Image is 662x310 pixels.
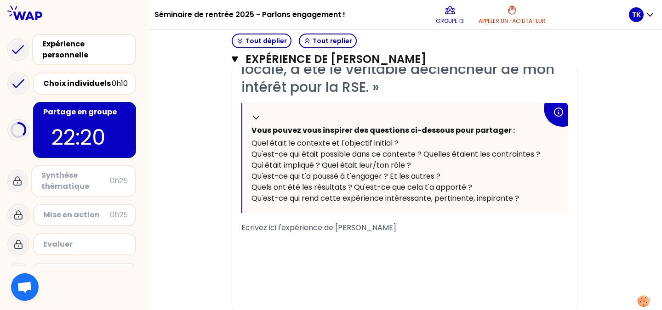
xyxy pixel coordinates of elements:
div: Ouvrir le chat [11,273,39,301]
p: Groupe 13 [436,17,464,25]
span: Qu'est-ce qui t'a poussé à t'engager ? Et les autres ? [251,171,440,181]
div: Partage en groupe [43,107,128,118]
span: Qu'est-ce qui rend cette expérience intéressante, pertinente, inspirante ? [251,193,519,203]
span: Qu'est-ce qui était possible dans ce contexte ? Quelles étaient les contraintes ? [251,149,540,159]
div: Choix individuels [43,78,112,89]
div: 0h25 [110,209,128,220]
button: Appeler un facilitateur [475,1,549,28]
p: Appeler un facilitateur [479,17,546,25]
div: Expérience personnelle [42,39,128,61]
button: Expérience de [PERSON_NAME] [232,52,577,67]
span: Quels ont été les résultats ? Qu'est-ce que cela t'a apporté ? [251,182,472,192]
div: Mise en action [43,209,110,220]
div: 0h25 [110,175,128,186]
span: Vous pouvez vous inspirer des questions ci-dessous pour partager : [251,125,515,135]
div: 0h10 [112,78,128,89]
button: Groupe 13 [432,1,468,28]
button: Tout replier [299,34,357,48]
h3: Expérience de [PERSON_NAME] [245,52,542,67]
span: Quel était le contexte et l'objectif initial ? [251,138,399,148]
button: TK [629,7,655,22]
span: Qui était impliqué ? Quel était leur/ton rôle ? [251,160,411,170]
div: Synthèse thématique [41,170,110,192]
p: TK [632,10,641,19]
div: Evaluer [43,239,128,250]
span: Ecrivez ici l'expérience de [PERSON_NAME] [241,222,396,233]
button: Tout déplier [232,34,291,48]
p: 22:20 [51,121,118,153]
